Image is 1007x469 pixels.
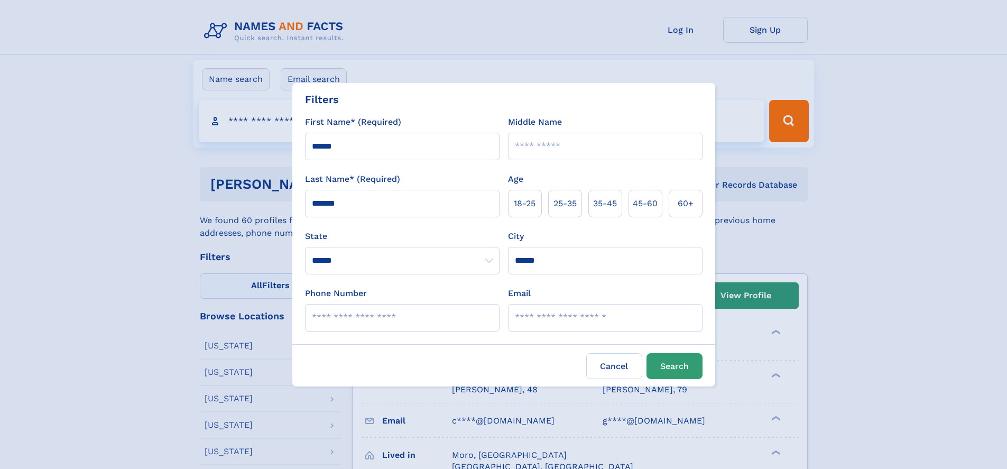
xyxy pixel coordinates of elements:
[305,287,367,300] label: Phone Number
[553,197,577,210] span: 25‑35
[633,197,658,210] span: 45‑60
[646,353,703,379] button: Search
[508,287,531,300] label: Email
[514,197,535,210] span: 18‑25
[508,173,523,186] label: Age
[508,230,524,243] label: City
[678,197,694,210] span: 60+
[305,91,339,107] div: Filters
[508,116,562,128] label: Middle Name
[305,230,500,243] label: State
[593,197,617,210] span: 35‑45
[305,173,400,186] label: Last Name* (Required)
[305,116,401,128] label: First Name* (Required)
[586,353,642,379] label: Cancel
